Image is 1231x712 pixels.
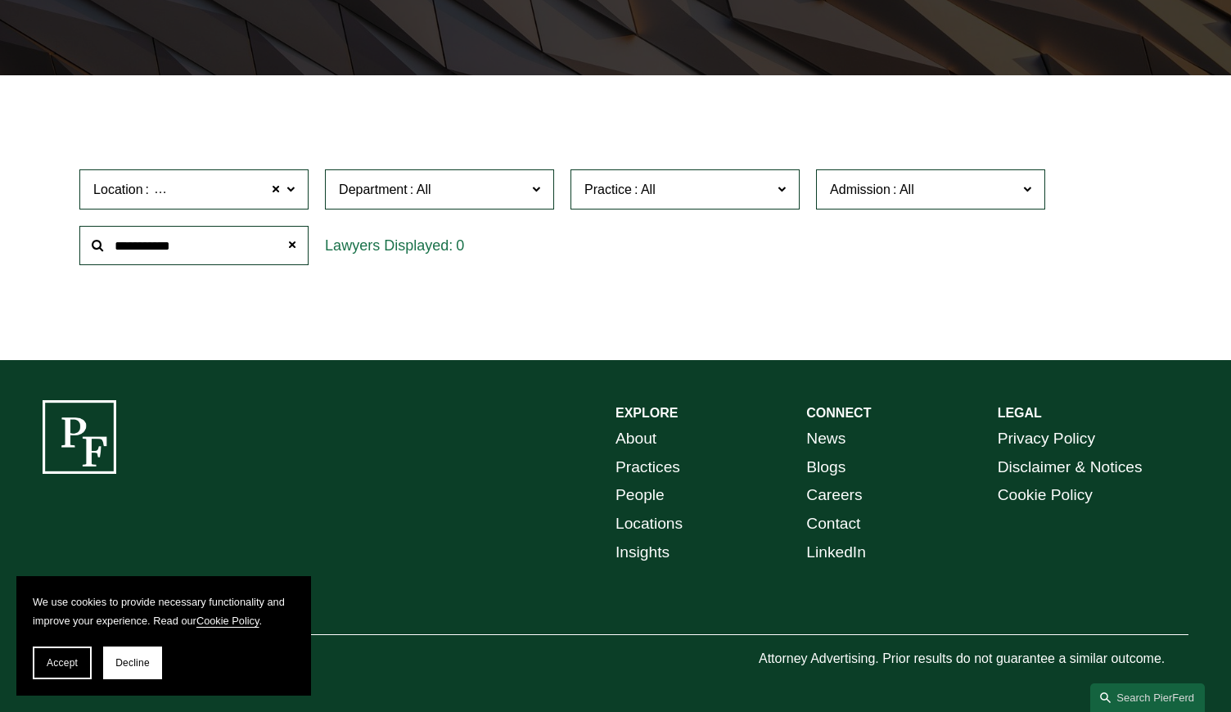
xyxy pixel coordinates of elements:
a: News [806,425,845,453]
a: Blogs [806,453,845,482]
span: [GEOGRAPHIC_DATA] [151,179,288,201]
p: We use cookies to provide necessary functionality and improve your experience. Read our . [33,593,295,630]
a: Search this site [1090,683,1205,712]
a: Privacy Policy [998,425,1095,453]
span: Decline [115,657,150,669]
span: Admission [830,183,891,196]
a: Careers [806,481,862,510]
a: Insights [615,539,670,567]
span: Location [93,183,143,196]
a: Contact [806,510,860,539]
span: Accept [47,657,78,669]
strong: EXPLORE [615,406,678,420]
button: Decline [103,647,162,679]
a: Disclaimer & Notices [998,453,1143,482]
button: Accept [33,647,92,679]
a: Cookie Policy [196,615,259,627]
section: Cookie banner [16,576,311,696]
a: Locations [615,510,683,539]
a: People [615,481,665,510]
a: Cookie Policy [998,481,1093,510]
a: Practices [615,453,680,482]
span: 0 [456,237,464,254]
strong: LEGAL [998,406,1042,420]
a: LinkedIn [806,539,866,567]
p: Attorney Advertising. Prior results do not guarantee a similar outcome. [759,647,1188,671]
strong: CONNECT [806,406,871,420]
a: About [615,425,656,453]
span: Department [339,183,408,196]
span: Practice [584,183,632,196]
